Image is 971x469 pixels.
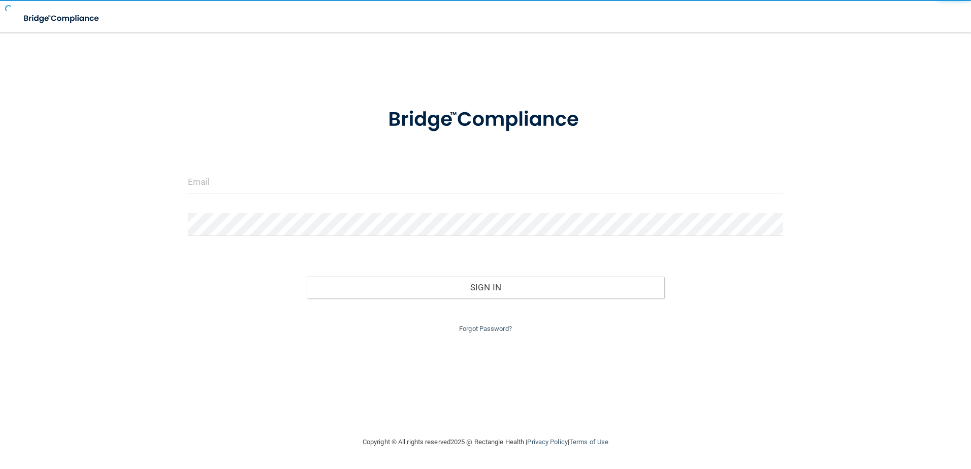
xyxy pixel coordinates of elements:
img: bridge_compliance_login_screen.278c3ca4.svg [15,8,109,29]
a: Privacy Policy [527,438,567,446]
button: Sign In [307,276,664,298]
a: Forgot Password? [459,325,512,332]
input: Email [188,171,784,193]
div: Copyright © All rights reserved 2025 @ Rectangle Health | | [300,426,671,458]
a: Terms of Use [569,438,608,446]
img: bridge_compliance_login_screen.278c3ca4.svg [367,93,604,146]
